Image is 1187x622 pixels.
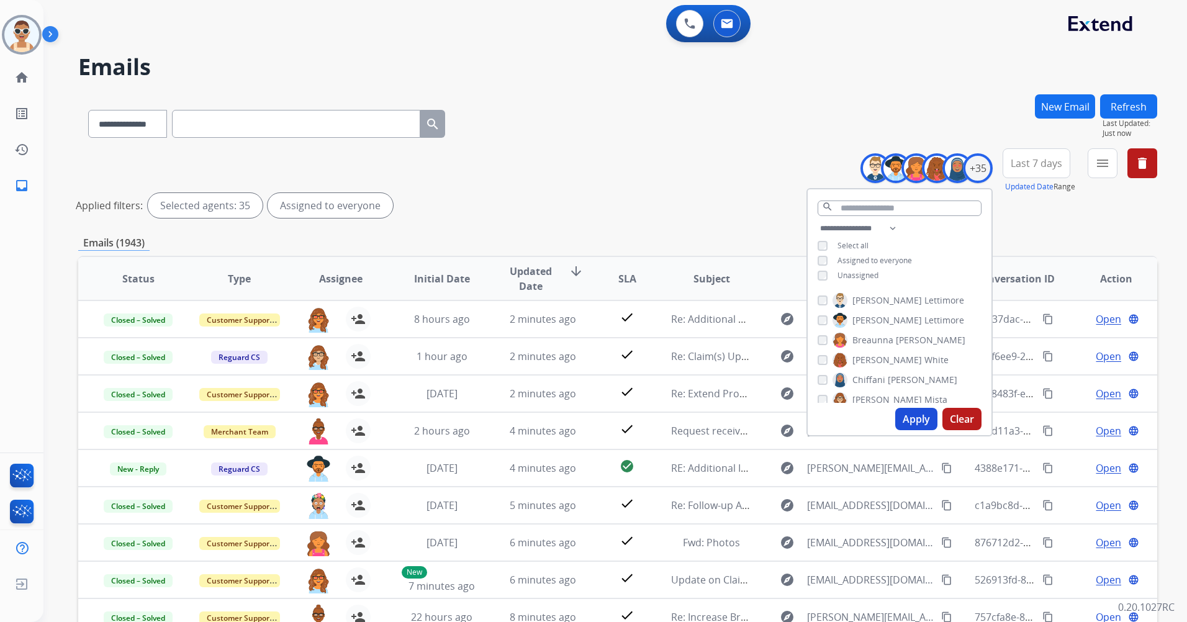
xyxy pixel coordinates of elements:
[306,307,331,333] img: agent-avatar
[618,271,636,286] span: SLA
[671,349,855,363] span: Re: Claim(s) Update: Information eeded
[414,271,470,286] span: Initial Date
[975,536,1166,549] span: 876712d2-daad-4bca-b9f9-27eaea3c0de9
[306,456,331,482] img: agent-avatar
[1128,313,1139,325] mat-icon: language
[104,313,173,327] span: Closed – Solved
[1005,182,1054,192] button: Updated Date
[852,314,922,327] span: [PERSON_NAME]
[837,255,912,266] span: Assigned to everyone
[671,424,1038,438] span: Request received] Resolve the issue and log your decision. ͏‌ ͏‌ ͏‌ ͏‌ ͏‌ ͏‌ ͏‌ ͏‌ ͏‌ ͏‌ ͏‌ ͏‌ ͏‌...
[852,394,922,406] span: [PERSON_NAME]
[204,425,276,438] span: Merchant Team
[671,461,833,475] span: RE: Additional Information Needed
[122,271,155,286] span: Status
[1128,500,1139,511] mat-icon: language
[780,498,795,513] mat-icon: explore
[1128,574,1139,585] mat-icon: language
[1005,181,1075,192] span: Range
[110,462,166,476] span: New - Reply
[417,349,467,363] span: 1 hour ago
[199,388,280,401] span: Customer Support
[104,351,173,364] span: Closed – Solved
[895,408,937,430] button: Apply
[319,271,363,286] span: Assignee
[104,388,173,401] span: Closed – Solved
[414,312,470,326] span: 8 hours ago
[1096,423,1121,438] span: Open
[1042,313,1054,325] mat-icon: content_copy
[1042,500,1054,511] mat-icon: content_copy
[306,530,331,556] img: agent-avatar
[14,142,29,157] mat-icon: history
[671,387,877,400] span: Re: Extend Product Protection Confirmation
[683,536,740,549] span: Fwd: Photos
[199,313,280,327] span: Customer Support
[924,314,964,327] span: Lettimore
[1095,156,1110,171] mat-icon: menu
[104,500,173,513] span: Closed – Solved
[1096,535,1121,550] span: Open
[306,567,331,593] img: agent-avatar
[837,240,869,251] span: Select all
[510,498,576,512] span: 5 minutes ago
[569,264,584,279] mat-icon: arrow_downward
[351,386,366,401] mat-icon: person_add
[822,201,833,212] mat-icon: search
[671,498,808,512] span: Re: Follow-up About Your Call
[425,117,440,132] mat-icon: search
[924,354,949,366] span: White
[852,374,885,386] span: Chiffani
[807,461,934,476] span: [PERSON_NAME][EMAIL_ADDRESS][PERSON_NAME][DOMAIN_NAME]
[1096,349,1121,364] span: Open
[148,193,263,218] div: Selected agents: 35
[1096,461,1121,476] span: Open
[76,198,143,213] p: Applied filters:
[975,498,1163,512] span: c1a9bc8d-a2b9-455a-bff4-758b12c52875
[427,387,458,400] span: [DATE]
[408,579,475,593] span: 7 minutes ago
[510,312,576,326] span: 2 minutes ago
[620,421,634,436] mat-icon: check
[807,535,934,550] span: [EMAIL_ADDRESS][DOMAIN_NAME]
[104,425,173,438] span: Closed – Solved
[1100,94,1157,119] button: Refresh
[1118,600,1175,615] p: 0.20.1027RC
[1128,351,1139,362] mat-icon: language
[1096,312,1121,327] span: Open
[1042,425,1054,436] mat-icon: content_copy
[852,294,922,307] span: [PERSON_NAME]
[896,334,965,346] span: [PERSON_NAME]
[306,344,331,370] img: agent-avatar
[924,394,947,406] span: Mista
[510,424,576,438] span: 4 minutes ago
[942,408,982,430] button: Clear
[852,354,922,366] span: [PERSON_NAME]
[503,264,559,294] span: Updated Date
[78,55,1157,79] h2: Emails
[941,462,952,474] mat-icon: content_copy
[693,271,730,286] span: Subject
[837,270,878,281] span: Unassigned
[104,574,173,587] span: Closed – Solved
[941,500,952,511] mat-icon: content_copy
[199,500,280,513] span: Customer Support
[402,566,427,579] p: New
[351,312,366,327] mat-icon: person_add
[1128,425,1139,436] mat-icon: language
[780,535,795,550] mat-icon: explore
[427,498,458,512] span: [DATE]
[780,572,795,587] mat-icon: explore
[975,271,1055,286] span: Conversation ID
[268,193,393,218] div: Assigned to everyone
[4,17,39,52] img: avatar
[1042,574,1054,585] mat-icon: content_copy
[780,349,795,364] mat-icon: explore
[306,381,331,407] img: agent-avatar
[1128,537,1139,548] mat-icon: language
[924,294,964,307] span: Lettimore
[351,535,366,550] mat-icon: person_add
[510,536,576,549] span: 6 minutes ago
[1011,161,1062,166] span: Last 7 days
[963,153,993,183] div: +35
